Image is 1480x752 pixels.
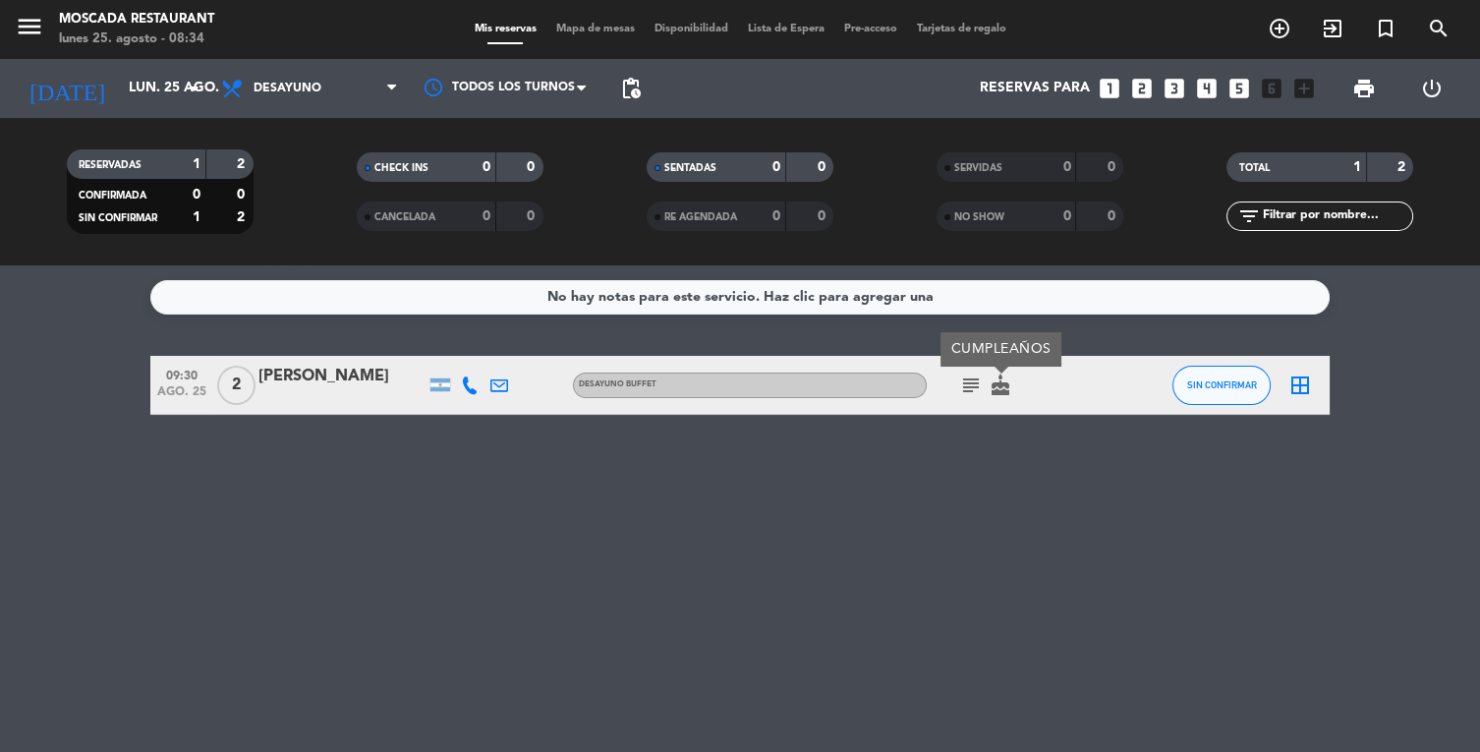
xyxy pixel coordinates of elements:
span: TOTAL [1238,163,1269,173]
span: SIN CONFIRMAR [79,213,157,223]
span: SERVIDAS [954,163,1002,173]
strong: 0 [483,209,490,223]
span: NO SHOW [954,212,1004,222]
span: Reservas para [980,81,1090,96]
span: Pre-acceso [834,24,907,34]
div: LOG OUT [1398,59,1466,118]
div: Moscada Restaurant [59,10,214,29]
span: Mis reservas [465,24,546,34]
i: looks_4 [1194,76,1220,101]
span: Mapa de mesas [546,24,645,34]
strong: 0 [527,209,539,223]
span: SENTADAS [664,163,716,173]
span: Desayuno [254,82,321,95]
span: SIN CONFIRMAR [1187,379,1257,390]
span: 2 [217,366,256,405]
span: print [1352,77,1376,100]
span: pending_actions [619,77,643,100]
i: menu [15,12,44,41]
i: search [1427,17,1451,40]
strong: 0 [1108,160,1119,174]
strong: 2 [1397,160,1409,174]
i: add_box [1291,76,1317,101]
strong: 0 [772,160,780,174]
strong: 0 [1062,160,1070,174]
i: add_circle_outline [1268,17,1291,40]
span: Tarjetas de regalo [907,24,1016,34]
span: Disponibilidad [645,24,738,34]
i: looks_one [1097,76,1122,101]
i: looks_5 [1226,76,1252,101]
i: subject [959,374,983,397]
strong: 0 [1062,209,1070,223]
strong: 2 [237,157,249,171]
div: [PERSON_NAME] [258,364,426,389]
span: 09:30 [157,363,206,385]
div: CUMPLEAÑOS [940,332,1061,367]
i: exit_to_app [1321,17,1344,40]
strong: 0 [527,160,539,174]
span: CANCELADA [374,212,435,222]
strong: 1 [1353,160,1361,174]
strong: 0 [483,160,490,174]
i: looks_6 [1259,76,1284,101]
strong: 1 [193,210,200,224]
i: filter_list [1236,204,1260,228]
input: Filtrar por nombre... [1260,205,1412,227]
span: CONFIRMADA [79,191,146,201]
span: Desayuno Buffet [579,380,656,388]
button: menu [15,12,44,48]
span: CHECK INS [374,163,428,173]
strong: 2 [237,210,249,224]
strong: 0 [772,209,780,223]
i: looks_3 [1162,76,1187,101]
i: cake [989,374,1012,397]
span: RESERVADAS [79,160,142,170]
span: RE AGENDADA [664,212,737,222]
i: [DATE] [15,67,119,110]
strong: 0 [1108,209,1119,223]
strong: 0 [237,188,249,202]
i: looks_two [1129,76,1155,101]
span: ago. 25 [157,385,206,408]
strong: 0 [818,160,829,174]
i: arrow_drop_down [183,77,206,100]
strong: 1 [193,157,200,171]
i: border_all [1288,374,1312,397]
strong: 0 [818,209,829,223]
strong: 0 [193,188,200,202]
button: SIN CONFIRMAR [1172,366,1271,405]
div: lunes 25. agosto - 08:34 [59,29,214,49]
i: turned_in_not [1374,17,1397,40]
span: Lista de Espera [738,24,834,34]
div: No hay notas para este servicio. Haz clic para agregar una [547,286,934,309]
i: power_settings_new [1420,77,1444,100]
